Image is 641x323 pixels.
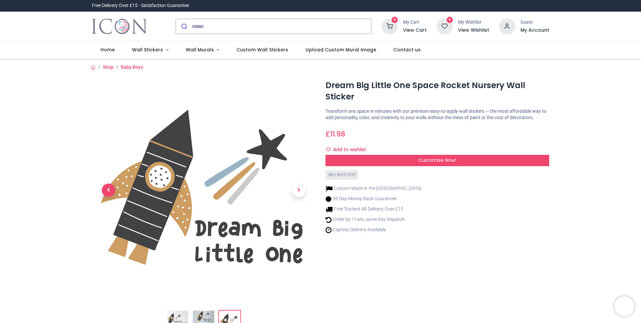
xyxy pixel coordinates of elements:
[437,23,453,29] a: 0
[326,144,372,155] button: Add to wishlistAdd to wishlist
[92,17,147,36] img: Icon Wall Stickers
[326,80,549,103] h1: Dream Big Little One Space Rocket Nursery Wall Sticker
[292,184,305,197] span: Next
[458,27,489,34] a: View Wishlist
[418,157,456,164] span: Customise Now!
[326,216,421,223] li: Order by 11am, same day dispatch
[458,19,489,26] div: My Wishlist
[132,46,163,53] span: Wall Stickers
[92,78,315,302] img: WS-57920-03
[403,19,427,26] div: My Cart
[92,112,125,269] a: Previous
[614,296,634,316] iframe: Brevo live chat
[326,196,421,203] li: 30 Day Money Back Guarantee
[447,17,453,23] sup: 0
[92,17,147,36] a: Logo of Icon Wall Stickers
[520,27,549,34] a: My Account
[176,19,192,34] button: Submit
[326,206,421,213] li: Free Tracked 48 Delivery Over £15
[177,41,228,59] a: Wall Murals
[409,2,549,9] iframe: Customer reviews powered by Trustpilot
[102,184,115,197] span: Previous
[326,129,345,139] span: £
[326,147,331,152] i: Add to wishlist
[330,129,345,139] span: 11.98
[392,17,398,23] sup: 0
[326,227,421,234] li: Express Delivery Available
[282,112,315,269] a: Next
[326,108,549,121] p: Transform any space in minutes with our premium easy-to-apply wall stickers — the most affordable...
[393,46,421,53] span: Contact us
[103,64,114,70] a: Shop
[520,19,549,26] div: Guest
[123,41,177,59] a: Wall Stickers
[100,46,115,53] span: Home
[403,27,427,34] a: View Cart
[92,2,189,9] div: Free Delivery Over £15 - Satisfaction Guarantee
[305,46,376,53] span: Upload Custom Mural Image
[186,46,214,53] span: Wall Murals
[121,64,143,70] a: Baby Boys
[382,23,398,29] a: 0
[326,185,421,192] li: Custom Made in the [GEOGRAPHIC_DATA]
[236,46,288,53] span: Custom Wall Stickers
[326,170,358,180] div: SKU: WS-57920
